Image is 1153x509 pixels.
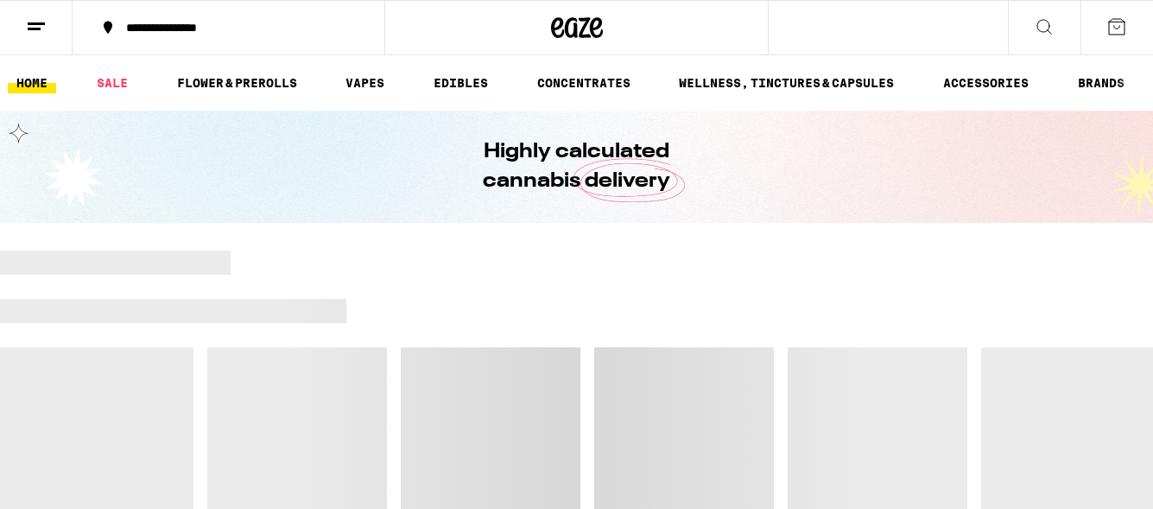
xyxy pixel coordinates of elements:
a: ACCESSORIES [934,73,1037,93]
a: BRANDS [1069,73,1133,93]
a: FLOWER & PREROLLS [168,73,306,93]
a: EDIBLES [425,73,497,93]
a: CONCENTRATES [529,73,639,93]
h1: Highly calculated cannabis delivery [434,137,719,196]
a: HOME [8,73,56,93]
a: WELLNESS, TINCTURES & CAPSULES [670,73,903,93]
a: VAPES [337,73,393,93]
a: SALE [88,73,136,93]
